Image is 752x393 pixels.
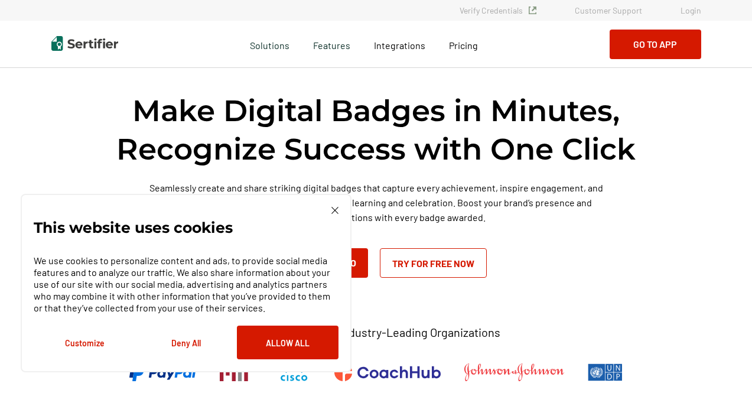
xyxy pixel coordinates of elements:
[237,326,338,359] button: Allow All
[331,207,338,214] img: Cookie Popup Close
[252,325,500,340] p: Trusted by +1500 Industry-Leading Organizations
[34,222,233,233] p: This website uses cookies
[464,363,564,381] img: Johnson & Johnson
[380,248,487,278] a: Try for Free Now
[575,5,642,15] a: Customer Support
[529,7,536,14] img: Verified
[34,326,135,359] button: Customize
[313,37,350,51] span: Features
[149,180,604,225] p: Seamlessly create and share striking digital badges that capture every achievement, inspire engag...
[34,255,338,314] p: We use cookies to personalize content and ads, to provide social media features and to analyze ou...
[681,5,701,15] a: Login
[51,92,701,168] h1: Make Digital Badges in Minutes, Recognize Success with One Click
[129,363,196,381] img: PayPal
[250,37,289,51] span: Solutions
[374,40,425,51] span: Integrations
[334,363,441,381] img: CoachHub
[374,37,425,51] a: Integrations
[449,40,478,51] span: Pricing
[135,326,237,359] button: Deny All
[220,363,254,381] img: Massachusetts Institute of Technology
[588,363,623,381] img: UNDP
[460,5,536,15] a: Verify Credentials
[51,36,118,51] img: Sertifier | Digital Credentialing Platform
[610,30,701,59] button: Go to App
[449,37,478,51] a: Pricing
[278,363,311,381] img: Cisco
